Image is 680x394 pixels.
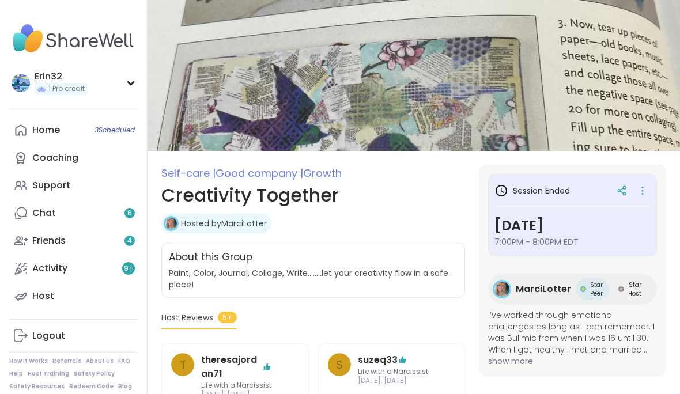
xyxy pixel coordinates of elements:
a: Logout [9,322,138,350]
img: MarciLotter [494,282,509,297]
a: Host Training [28,370,69,378]
a: Redeem Code [69,382,114,391]
img: Star Peer [580,286,586,292]
span: 4 [127,236,132,246]
a: Activity9+ [9,255,138,282]
h3: Session Ended [494,184,570,198]
a: s [328,353,351,387]
span: Self-care | [161,166,216,180]
span: t [180,356,186,373]
a: Safety Resources [9,382,65,391]
div: Host [32,290,54,302]
span: [DATE], [DATE] [358,376,428,386]
span: Life with a Narcissist [201,381,271,391]
div: Coaching [32,151,78,164]
a: FAQ [118,357,130,365]
span: Good company | [216,166,303,180]
span: 5+ [218,312,237,323]
span: Growth [303,166,342,180]
div: Chat [32,207,56,219]
a: theresajordan71 [201,353,262,381]
a: Host [9,282,138,310]
img: Erin32 [12,74,30,92]
a: Blog [118,382,132,391]
a: suzeq33 [358,353,398,367]
a: Chat6 [9,199,138,227]
div: Erin32 [35,70,87,83]
div: Support [32,179,70,192]
a: Coaching [9,144,138,172]
span: show more [488,355,657,367]
a: Hosted byMarciLotter [181,218,267,229]
a: Referrals [52,357,81,365]
span: Host Reviews [161,312,213,324]
span: 1 Pro credit [48,84,85,94]
h1: Creativity Together [161,181,465,209]
div: Friends [32,234,66,247]
a: Help [9,370,23,378]
h3: [DATE] [494,215,651,236]
div: Logout [32,329,65,342]
span: Star Host [626,281,643,298]
span: Life with a Narcissist [358,367,428,377]
span: 9 + [124,264,134,274]
a: Home3Scheduled [9,116,138,144]
span: I’ve worked through emotional challenges as long as I can remember. I was Bulimic from when I was... [488,309,657,355]
span: 3 Scheduled [95,126,135,135]
div: Home [32,124,60,137]
a: Support [9,172,138,199]
img: Star Host [618,286,624,292]
a: MarciLotterMarciLotterStar PeerStar PeerStar HostStar Host [488,274,657,305]
span: MarciLotter [516,282,571,296]
img: ShareWell Nav Logo [9,18,138,59]
span: 6 [127,209,132,218]
span: 7:00PM - 8:00PM EDT [494,236,651,248]
span: Star Peer [588,281,605,298]
a: How It Works [9,357,48,365]
span: Paint, Color, Journal, Collage, Write……..let your creativity flow in a safe place! [169,267,458,290]
a: Friends4 [9,227,138,255]
div: Activity [32,262,67,275]
img: MarciLotter [165,218,177,229]
h2: About this Group [169,250,252,265]
a: Safety Policy [74,370,115,378]
span: s [336,356,343,373]
a: About Us [86,357,114,365]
